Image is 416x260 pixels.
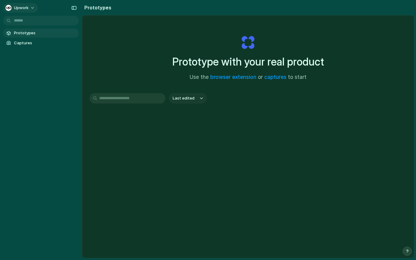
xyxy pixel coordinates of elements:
[264,74,286,80] a: captures
[172,54,324,70] h1: Prototype with your real product
[169,93,207,103] button: Last edited
[190,73,306,81] span: Use the or to start
[3,3,38,13] button: Upwork
[173,95,194,101] span: Last edited
[82,4,111,11] h2: Prototypes
[210,74,256,80] a: browser extension
[3,39,79,48] a: Captures
[14,5,29,11] span: Upwork
[14,40,76,46] span: Captures
[14,30,76,36] span: Prototypes
[3,29,79,38] a: Prototypes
